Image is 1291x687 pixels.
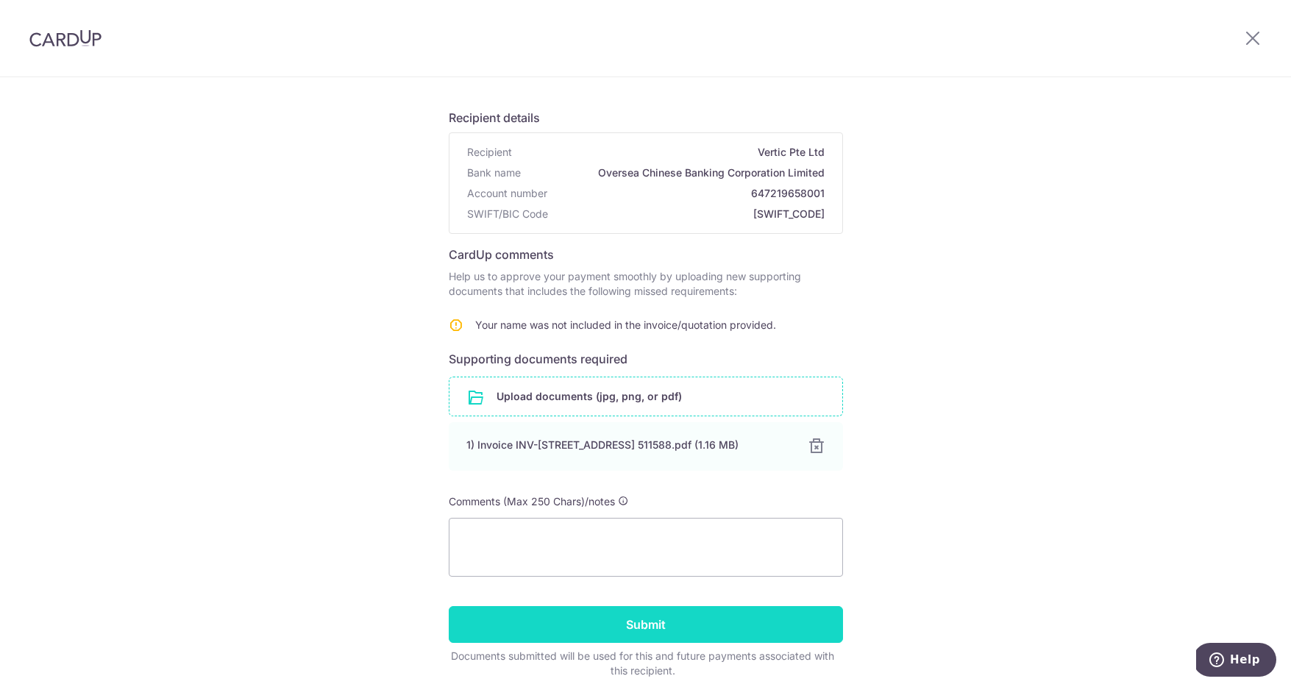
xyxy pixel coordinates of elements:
[467,207,548,221] span: SWIFT/BIC Code
[449,377,843,416] div: Upload documents (jpg, png, or pdf)
[1196,643,1276,680] iframe: Opens a widget where you can find more information
[449,495,615,508] span: Comments (Max 250 Chars)/notes
[518,145,825,160] span: Vertic Pte Ltd
[449,649,837,678] div: Documents submitted will be used for this and future payments associated with this recipient.
[449,606,843,643] input: Submit
[449,350,843,368] h6: Supporting documents required
[467,165,521,180] span: Bank name
[553,186,825,201] span: 647219658001
[527,165,825,180] span: Oversea Chinese Banking Corporation Limited
[449,246,843,263] h6: CardUp comments
[449,269,843,299] p: Help us to approve your payment smoothly by uploading new supporting documents that includes the ...
[29,29,102,47] img: CardUp
[466,438,790,452] div: 1) Invoice INV-[STREET_ADDRESS] 511588.pdf (1.16 MB)
[554,207,825,221] span: [SWIFT_CODE]
[449,109,843,127] h6: Recipient details
[467,186,547,201] span: Account number
[475,318,776,331] span: Your name was not included in the invoice/quotation provided.
[467,145,512,160] span: Recipient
